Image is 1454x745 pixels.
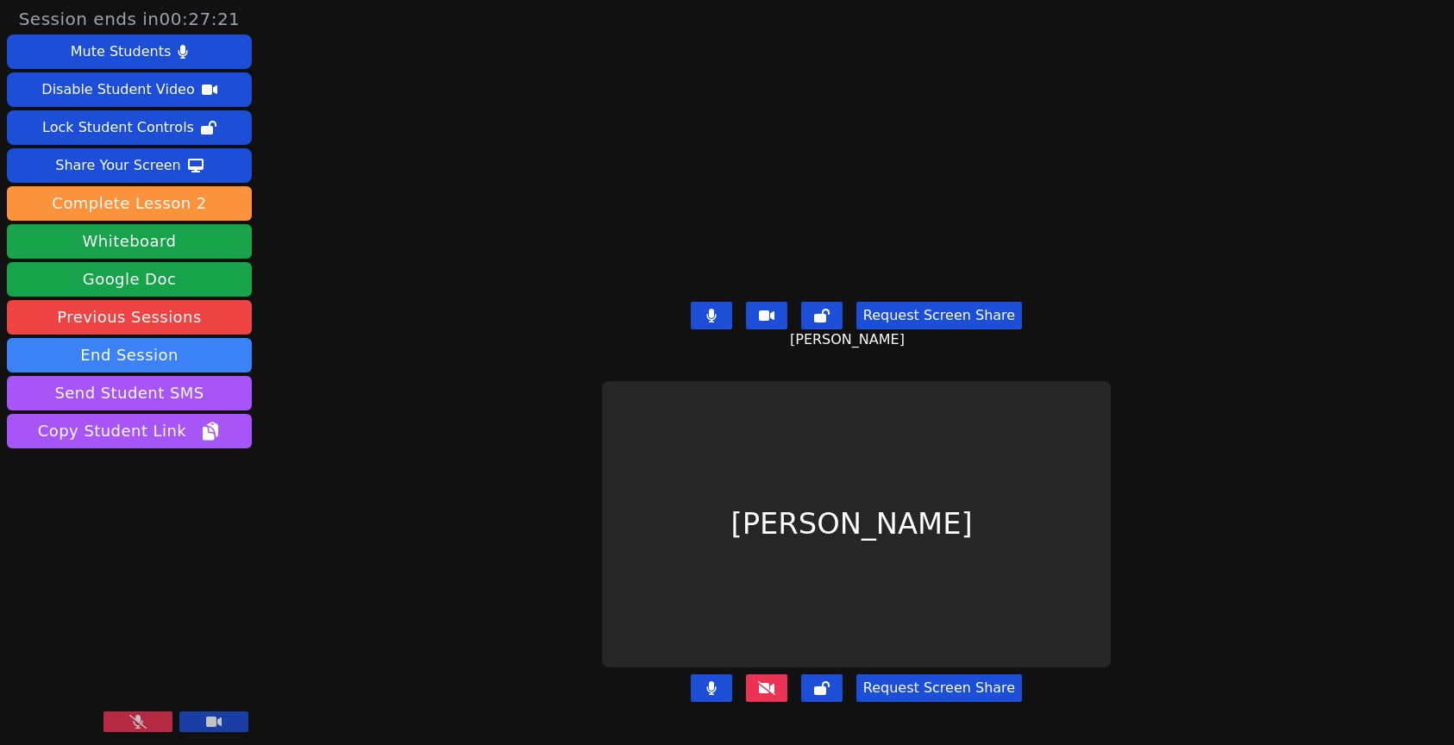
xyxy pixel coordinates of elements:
[55,152,181,179] div: Share Your Screen
[7,224,252,259] button: Whiteboard
[7,300,252,335] a: Previous Sessions
[7,186,252,221] button: Complete Lesson 2
[19,7,241,31] span: Session ends in
[7,376,252,410] button: Send Student SMS
[41,76,194,103] div: Disable Student Video
[160,9,241,29] time: 00:27:21
[7,338,252,372] button: End Session
[71,38,171,66] div: Mute Students
[7,262,252,297] a: Google Doc
[856,302,1022,329] button: Request Screen Share
[856,674,1022,702] button: Request Screen Share
[42,114,194,141] div: Lock Student Controls
[7,148,252,183] button: Share Your Screen
[7,34,252,69] button: Mute Students
[38,419,221,443] span: Copy Student Link
[790,329,909,350] span: [PERSON_NAME]
[602,381,1111,667] div: [PERSON_NAME]
[7,110,252,145] button: Lock Student Controls
[7,72,252,107] button: Disable Student Video
[7,414,252,448] button: Copy Student Link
